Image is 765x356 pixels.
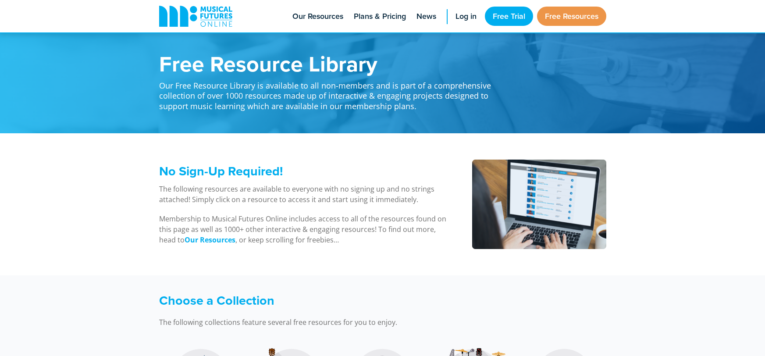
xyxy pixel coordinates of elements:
span: Log in [455,11,477,22]
p: Our Free Resource Library is available to all non-members and is part of a comprehensive collecti... [159,75,501,111]
span: Plans & Pricing [354,11,406,22]
a: Our Resources [185,235,235,245]
a: Free Resources [537,7,606,26]
h3: Choose a Collection [159,293,501,308]
span: News [416,11,436,22]
span: Our Resources [292,11,343,22]
span: No Sign-Up Required! [159,162,283,180]
p: The following collections feature several free resources for you to enjoy. [159,317,501,328]
h1: Free Resource Library [159,53,501,75]
p: Membership to Musical Futures Online includes access to all of the resources found on this page a... [159,214,450,245]
a: Free Trial [485,7,533,26]
p: The following resources are available to everyone with no signing up and no strings attached! Sim... [159,184,450,205]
